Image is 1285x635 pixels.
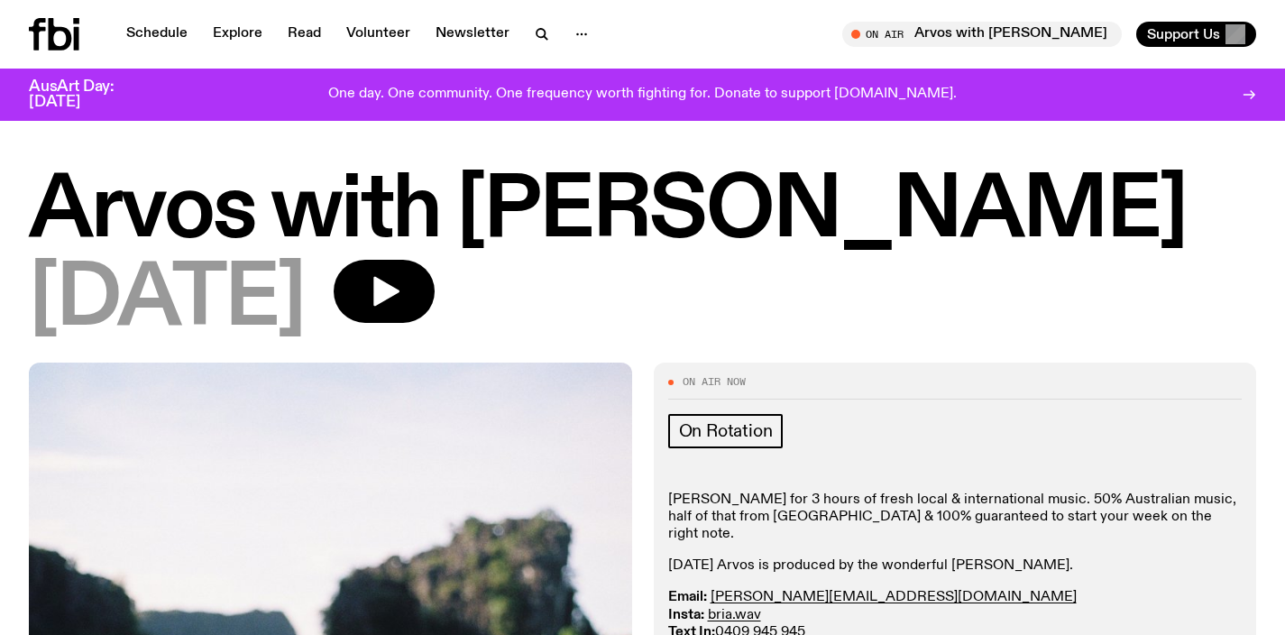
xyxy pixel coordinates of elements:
[328,87,957,103] p: One day. One community. One frequency worth fighting for. Donate to support [DOMAIN_NAME].
[29,260,305,341] span: [DATE]
[679,421,773,441] span: On Rotation
[668,557,1243,575] p: [DATE] Arvos is produced by the wonderful [PERSON_NAME].
[425,22,520,47] a: Newsletter
[1147,26,1220,42] span: Support Us
[668,608,704,622] strong: Insta:
[668,414,784,448] a: On Rotation
[335,22,421,47] a: Volunteer
[202,22,273,47] a: Explore
[668,590,707,604] strong: Email:
[683,377,746,387] span: On Air Now
[277,22,332,47] a: Read
[668,492,1243,544] p: [PERSON_NAME] for 3 hours of fresh local & international music. ​50% Australian music, half of th...
[842,22,1122,47] button: On AirArvos with [PERSON_NAME]
[1136,22,1256,47] button: Support Us
[708,608,761,622] a: bria.wav
[711,590,1077,604] a: [PERSON_NAME][EMAIL_ADDRESS][DOMAIN_NAME]
[115,22,198,47] a: Schedule
[29,79,144,110] h3: AusArt Day: [DATE]
[29,171,1256,253] h1: Arvos with [PERSON_NAME]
